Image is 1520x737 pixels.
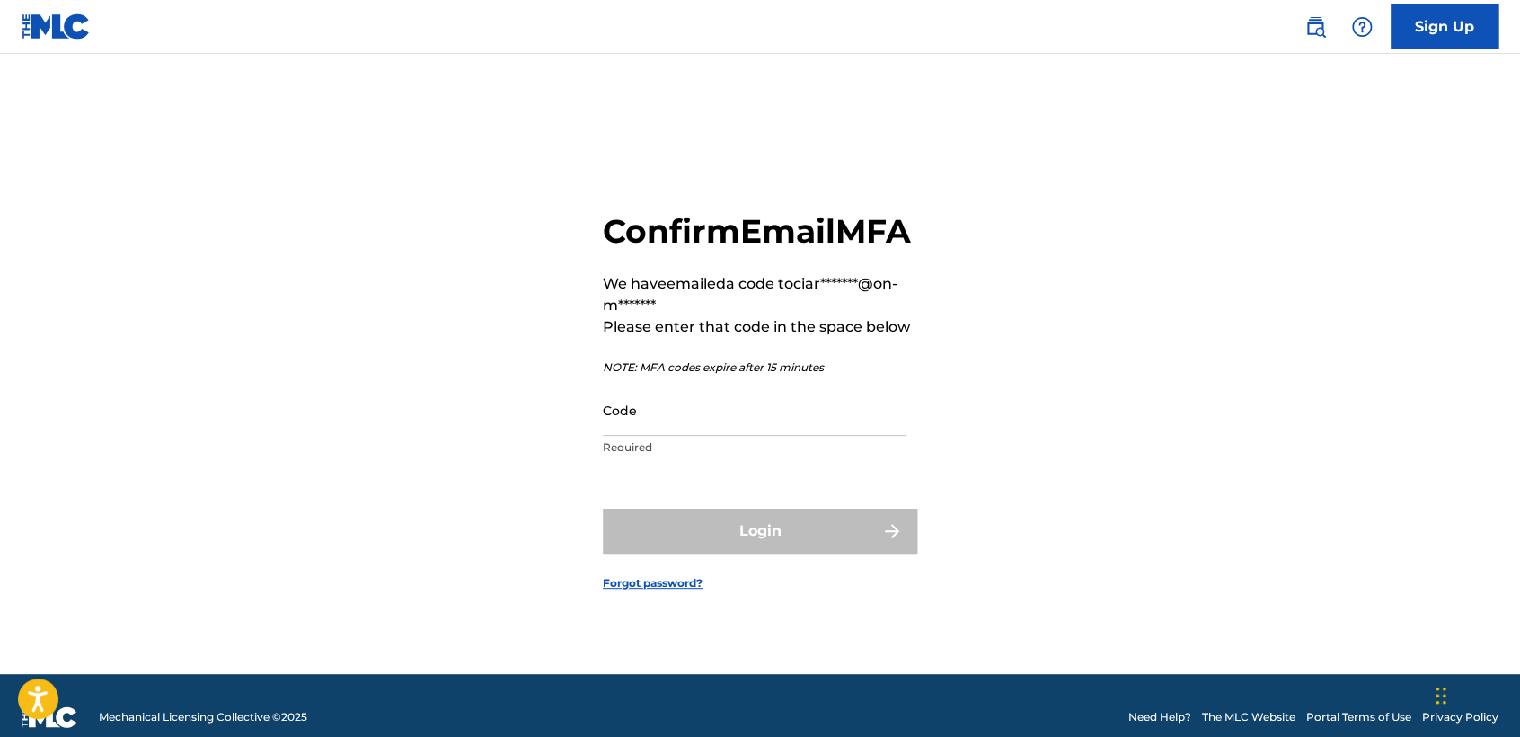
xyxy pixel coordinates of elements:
a: Sign Up [1391,4,1498,49]
iframe: Chat Widget [1430,651,1520,737]
a: Forgot password? [603,575,703,591]
a: The MLC Website [1202,709,1295,725]
img: help [1351,16,1373,38]
a: Portal Terms of Use [1306,709,1411,725]
img: logo [22,706,77,728]
h2: Confirm Email MFA [603,211,917,252]
img: MLC Logo [22,13,91,40]
p: Please enter that code in the space below [603,316,917,338]
p: Required [603,440,906,456]
div: Help [1344,9,1380,45]
a: Need Help? [1128,709,1191,725]
img: search [1304,16,1326,38]
span: Mechanical Licensing Collective © 2025 [99,709,307,725]
p: NOTE: MFA codes expire after 15 minutes [603,360,917,376]
div: Drag [1436,669,1446,723]
a: Public Search [1297,9,1333,45]
a: Privacy Policy [1422,709,1498,725]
